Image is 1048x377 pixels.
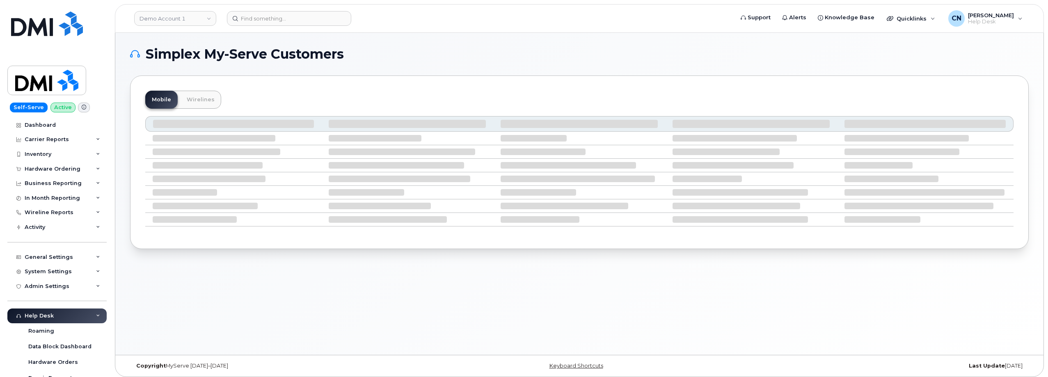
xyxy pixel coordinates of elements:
[136,363,166,369] strong: Copyright
[130,363,430,369] div: MyServe [DATE]–[DATE]
[180,91,221,109] a: Wirelines
[146,48,344,60] span: Simplex My-Serve Customers
[549,363,603,369] a: Keyboard Shortcuts
[969,363,1005,369] strong: Last Update
[729,363,1029,369] div: [DATE]
[145,91,178,109] a: Mobile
